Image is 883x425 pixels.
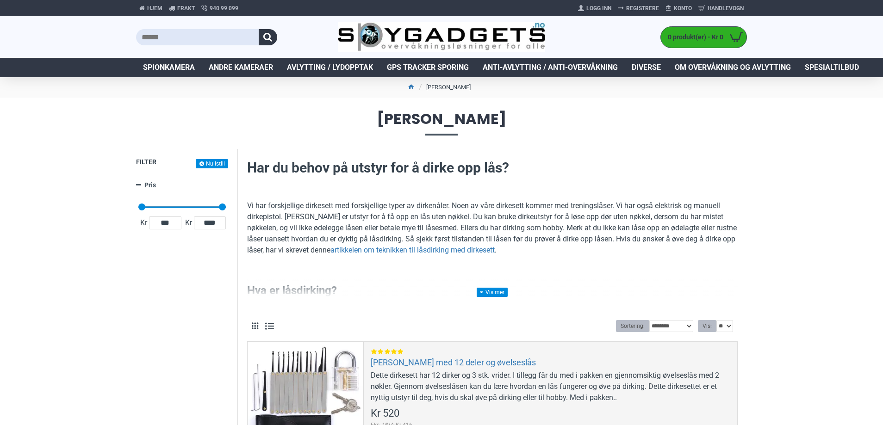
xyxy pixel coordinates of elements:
[202,58,280,77] a: Andre kameraer
[138,217,149,228] span: Kr
[626,4,659,12] span: Registrere
[247,158,738,178] h2: Har du behov på utstyr for å dirke opp lås?
[661,27,746,48] a: 0 produkt(er) - Kr 0
[708,4,744,12] span: Handlevogn
[668,58,798,77] a: Om overvåkning og avlytting
[330,245,495,256] a: artikkelen om teknikken til låsdirking med dirkesett
[338,22,546,52] img: SpyGadgets.no
[210,4,238,12] span: 940 99 099
[575,1,615,16] a: Logg Inn
[177,4,195,12] span: Frakt
[805,62,859,73] span: Spesialtilbud
[632,62,661,73] span: Diverse
[136,111,747,135] span: [PERSON_NAME]
[136,58,202,77] a: Spionkamera
[695,1,747,16] a: Handlevogn
[371,370,730,403] div: Dette dirkesett har 12 dirker og 3 stk. vrider. I tillegg får du med i pakken en gjennomsiktig øv...
[280,58,380,77] a: Avlytting / Lydopptak
[287,62,373,73] span: Avlytting / Lydopptak
[371,408,399,419] span: Kr 520
[698,320,716,332] label: Vis:
[247,200,738,256] p: Vi har forskjellige dirkesett med forskjellige typer av dirkenåler. Noen av våre dirkesett kommer...
[675,62,791,73] span: Om overvåkning og avlytting
[798,58,866,77] a: Spesialtilbud
[476,58,625,77] a: Anti-avlytting / Anti-overvåkning
[615,1,662,16] a: Registrere
[616,320,649,332] label: Sortering:
[380,58,476,77] a: GPS Tracker Sporing
[483,62,618,73] span: Anti-avlytting / Anti-overvåkning
[625,58,668,77] a: Diverse
[143,62,195,73] span: Spionkamera
[662,1,695,16] a: Konto
[586,4,611,12] span: Logg Inn
[183,217,194,228] span: Kr
[147,4,162,12] span: Hjem
[136,158,156,166] span: Filter
[371,357,536,368] a: [PERSON_NAME] med 12 deler og øvelseslås
[661,32,726,42] span: 0 produkt(er) - Kr 0
[247,283,738,299] h3: Hva er låsdirking?
[209,62,273,73] span: Andre kameraer
[196,159,228,168] button: Nullstill
[674,4,692,12] span: Konto
[136,177,228,193] a: Pris
[387,62,469,73] span: GPS Tracker Sporing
